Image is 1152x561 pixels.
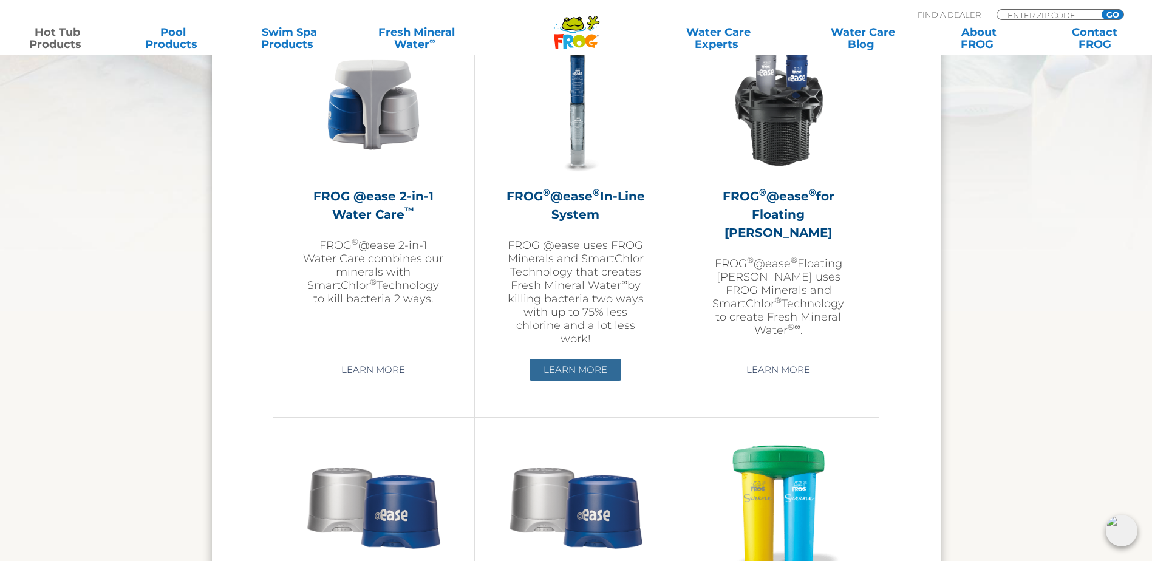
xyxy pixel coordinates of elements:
sup: ® [759,186,766,198]
p: FROG @ease Floating [PERSON_NAME] uses FROG Minerals and SmartChlor Technology to create Fresh Mi... [707,257,849,337]
sup: ∞ [429,36,435,46]
a: AboutFROG [933,26,1024,50]
sup: ® [593,186,600,198]
a: Water CareBlog [817,26,908,50]
sup: ® [370,277,377,287]
h2: FROG @ease for Floating [PERSON_NAME] [707,187,849,242]
sup: ® [352,237,358,246]
a: Learn More [732,359,824,381]
img: inline-system-300x300.png [505,34,646,175]
p: FROG @ease uses FROG Minerals and SmartChlor Technology that creates Fresh Mineral Water by killi... [505,239,646,345]
a: FROG®@ease®In-Line SystemFROG @ease uses FROG Minerals and SmartChlor Technology that creates Fre... [505,34,646,350]
a: Learn More [327,359,419,381]
a: Hot TubProducts [12,26,103,50]
h2: FROG @ease In-Line System [505,187,646,223]
a: PoolProducts [128,26,219,50]
img: InLineWeir_Front_High_inserting-v2-300x300.png [708,34,849,175]
sup: ® [747,255,754,265]
sup: ® [809,186,816,198]
sup: ® [788,322,794,331]
input: GO [1102,10,1123,19]
a: FROG @ease 2-in-1 Water Care™FROG®@ease 2-in-1 Water Care combines our minerals with SmartChlor®T... [303,34,444,350]
a: Swim SpaProducts [244,26,335,50]
sup: ® [775,295,782,305]
sup: ∞ [794,322,800,331]
a: FROG®@ease®for Floating [PERSON_NAME]FROG®@ease®Floating [PERSON_NAME] uses FROG Minerals and Sma... [707,34,849,350]
p: Find A Dealer [918,9,981,20]
a: Water CareExperts [646,26,792,50]
img: @ease-2-in-1-Holder-v2-300x300.png [303,34,444,175]
sup: ™ [404,205,414,216]
sup: ∞ [621,277,627,287]
img: openIcon [1106,515,1137,546]
a: Learn More [530,359,621,381]
input: Zip Code Form [1006,10,1088,20]
sup: ® [791,255,797,265]
a: Fresh MineralWater∞ [360,26,473,50]
h2: FROG @ease 2-in-1 Water Care [303,187,444,223]
a: ContactFROG [1049,26,1140,50]
p: FROG @ease 2-in-1 Water Care combines our minerals with SmartChlor Technology to kill bacteria 2 ... [303,239,444,305]
sup: ® [543,186,550,198]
